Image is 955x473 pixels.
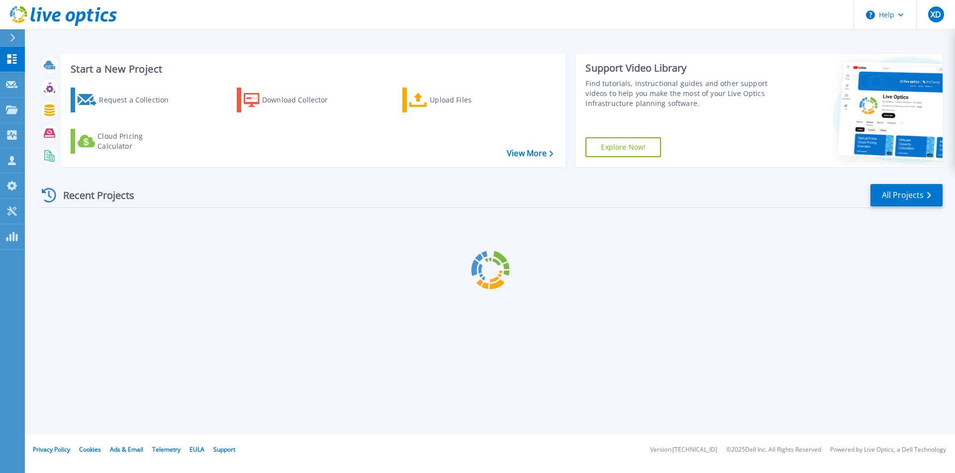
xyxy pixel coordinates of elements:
li: Version: [TECHNICAL_ID] [650,447,717,453]
div: Request a Collection [99,90,179,110]
a: Privacy Policy [33,445,70,454]
a: Telemetry [152,445,181,454]
div: Support Video Library [585,62,772,75]
div: Download Collector [262,90,342,110]
div: Upload Files [430,90,509,110]
a: Support [213,445,235,454]
a: EULA [190,445,204,454]
a: Download Collector [237,88,348,112]
div: Recent Projects [38,183,148,207]
a: Upload Files [402,88,513,112]
div: Cloud Pricing Calculator [97,131,177,151]
a: Cloud Pricing Calculator [71,129,182,154]
h3: Start a New Project [71,64,553,75]
span: XD [931,10,941,18]
a: All Projects [870,184,943,206]
a: View More [507,149,553,158]
li: © 2025 Dell Inc. All Rights Reserved [726,447,821,453]
li: Powered by Live Optics, a Dell Technology [830,447,946,453]
div: Find tutorials, instructional guides and other support videos to help you make the most of your L... [585,79,772,108]
a: Ads & Email [110,445,143,454]
a: Cookies [79,445,101,454]
a: Explore Now! [585,137,661,157]
a: Request a Collection [71,88,182,112]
